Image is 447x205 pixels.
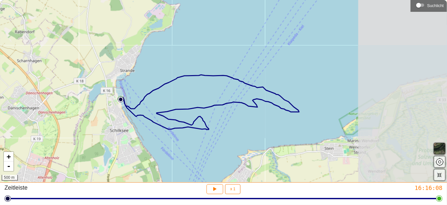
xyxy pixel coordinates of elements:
font: Suchlicht [427,3,444,8]
font: 16:16:08 [415,185,443,191]
font: - [7,162,11,170]
font: Zeitleiste [4,185,28,191]
img: PathEnd.svg [118,96,123,102]
button: x 1 [225,184,240,194]
a: Herauszoomen [4,162,13,171]
div: 500 m [2,175,18,181]
font: + [7,153,11,161]
a: Vergrößern [4,152,13,162]
font: x 1 [230,187,235,191]
img: PathStart.svg [118,97,124,102]
div: Suchlicht [414,0,444,10]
